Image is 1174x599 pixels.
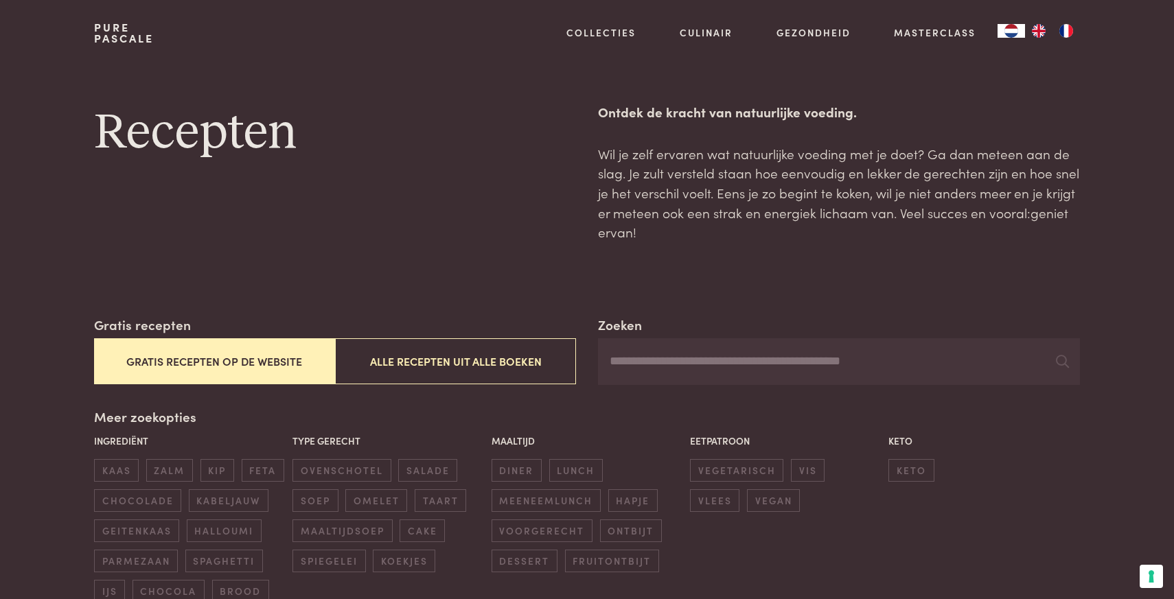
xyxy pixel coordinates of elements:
button: Gratis recepten op de website [94,338,335,384]
span: fruitontbijt [565,550,659,572]
aside: Language selected: Nederlands [998,24,1080,38]
a: Collecties [566,25,636,40]
button: Alle recepten uit alle boeken [335,338,576,384]
span: ontbijt [600,519,662,542]
label: Gratis recepten [94,315,191,335]
p: Ingrediënt [94,434,286,448]
p: Eetpatroon [690,434,882,448]
span: kaas [94,459,139,482]
label: Zoeken [598,315,642,335]
span: kabeljauw [189,489,268,512]
span: meeneemlunch [492,489,601,512]
a: Gezondheid [776,25,851,40]
span: vegetarisch [690,459,783,482]
span: vis [791,459,825,482]
button: Uw voorkeuren voor toestemming voor trackingtechnologieën [1140,565,1163,588]
a: EN [1025,24,1052,38]
strong: Ontdek de kracht van natuurlijke voeding. [598,102,857,121]
span: soep [292,489,338,512]
a: Masterclass [894,25,976,40]
span: zalm [146,459,193,482]
span: voorgerecht [492,519,592,542]
span: spiegelei [292,550,365,572]
p: Keto [888,434,1080,448]
ul: Language list [1025,24,1080,38]
a: Culinair [680,25,733,40]
span: feta [242,459,284,482]
span: taart [415,489,466,512]
span: diner [492,459,542,482]
span: omelet [345,489,407,512]
span: hapje [608,489,658,512]
a: FR [1052,24,1080,38]
a: PurePascale [94,22,154,44]
p: Wil je zelf ervaren wat natuurlijke voeding met je doet? Ga dan meteen aan de slag. Je zult verst... [598,144,1080,242]
span: kip [200,459,234,482]
span: geitenkaas [94,519,179,542]
p: Type gerecht [292,434,484,448]
span: maaltijdsoep [292,519,392,542]
span: keto [888,459,934,482]
span: lunch [549,459,603,482]
span: parmezaan [94,550,178,572]
span: cake [400,519,445,542]
span: vegan [747,489,800,512]
h1: Recepten [94,102,576,164]
span: ovenschotel [292,459,391,482]
span: spaghetti [185,550,263,572]
a: NL [998,24,1025,38]
span: salade [398,459,457,482]
div: Language [998,24,1025,38]
p: Maaltijd [492,434,683,448]
span: koekjes [373,550,435,572]
span: halloumi [187,519,262,542]
span: vlees [690,489,739,512]
span: chocolade [94,489,181,512]
span: dessert [492,550,557,572]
